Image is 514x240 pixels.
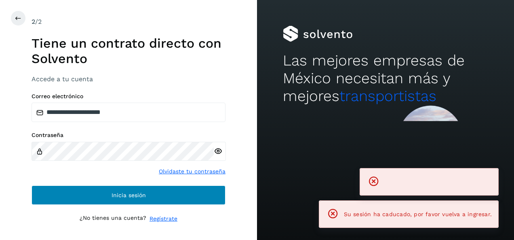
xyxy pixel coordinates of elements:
[339,87,436,105] span: transportistas
[32,132,225,139] label: Contraseña
[32,75,225,83] h3: Accede a tu cuenta
[80,215,146,223] p: ¿No tienes una cuenta?
[32,93,225,100] label: Correo electrónico
[112,192,146,198] span: Inicia sesión
[159,167,225,176] a: Olvidaste tu contraseña
[283,52,489,105] h2: Las mejores empresas de México necesitan más y mejores
[32,185,225,205] button: Inicia sesión
[150,215,177,223] a: Regístrate
[344,211,492,217] span: Su sesión ha caducado, por favor vuelva a ingresar.
[32,36,225,67] h1: Tiene un contrato directo con Solvento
